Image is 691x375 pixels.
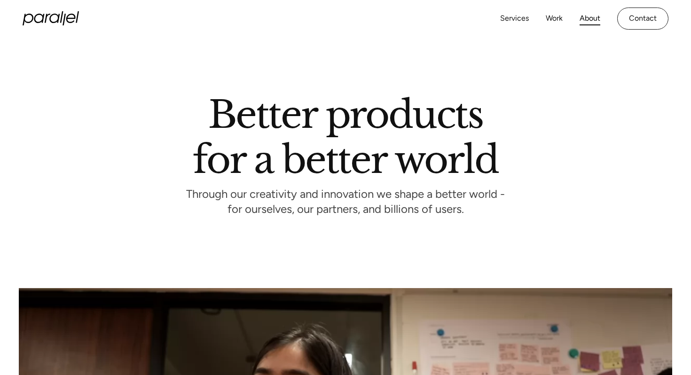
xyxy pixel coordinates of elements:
[617,8,668,30] a: Contact
[193,101,498,173] h1: Better products for a better world
[546,12,563,25] a: Work
[580,12,600,25] a: About
[500,12,529,25] a: Services
[186,190,505,216] p: Through our creativity and innovation we shape a better world - for ourselves, our partners, and ...
[23,11,79,25] a: home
